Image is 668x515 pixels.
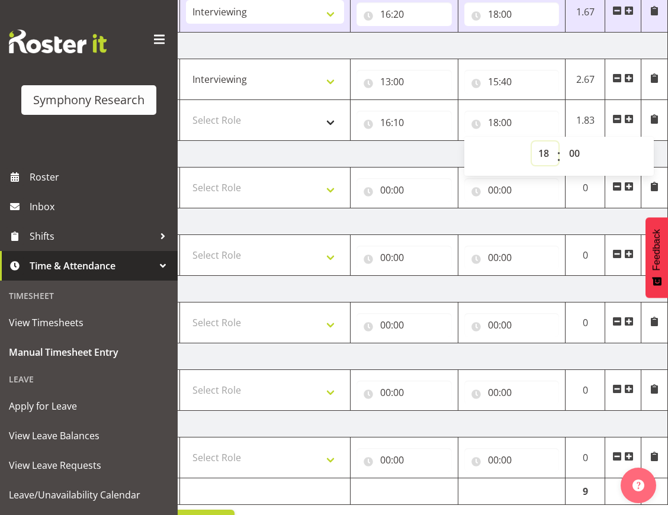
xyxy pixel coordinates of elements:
input: Click to select... [464,178,560,202]
input: Click to select... [357,313,452,337]
span: Roster [30,168,172,186]
input: Click to select... [464,448,560,472]
a: View Timesheets [3,308,175,337]
img: help-xxl-2.png [632,479,644,491]
span: View Timesheets [9,314,169,331]
span: Time & Attendance [30,257,154,275]
span: Manual Timesheet Entry [9,343,169,361]
td: 0 [566,235,605,276]
div: Timesheet [3,284,175,308]
input: Click to select... [464,111,560,134]
span: Apply for Leave [9,397,169,415]
input: Click to select... [464,70,560,94]
td: 0 [566,370,605,411]
div: Symphony Research [33,91,144,109]
td: 9 [566,478,605,505]
td: 0 [566,437,605,478]
a: Apply for Leave [3,391,175,421]
input: Click to select... [357,2,452,26]
td: 0 [566,168,605,208]
a: View Leave Requests [3,450,175,480]
input: Click to select... [357,111,452,134]
img: Rosterit website logo [9,30,107,53]
input: Click to select... [357,246,452,269]
div: Leave [3,367,175,391]
button: Feedback - Show survey [645,217,668,298]
a: Manual Timesheet Entry [3,337,175,367]
a: View Leave Balances [3,421,175,450]
input: Click to select... [464,381,560,404]
input: Click to select... [464,246,560,269]
td: 1.83 [566,100,605,141]
span: View Leave Balances [9,427,169,445]
span: Feedback [651,229,662,271]
input: Click to select... [464,313,560,337]
input: Click to select... [464,2,560,26]
td: 0 [566,302,605,343]
span: Inbox [30,198,172,215]
td: 2.67 [566,59,605,100]
span: Shifts [30,227,154,245]
a: Leave/Unavailability Calendar [3,480,175,510]
input: Click to select... [357,70,452,94]
span: Leave/Unavailability Calendar [9,486,169,504]
input: Click to select... [357,381,452,404]
input: Click to select... [357,178,452,202]
span: : [557,141,561,171]
input: Click to select... [357,448,452,472]
span: View Leave Requests [9,456,169,474]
